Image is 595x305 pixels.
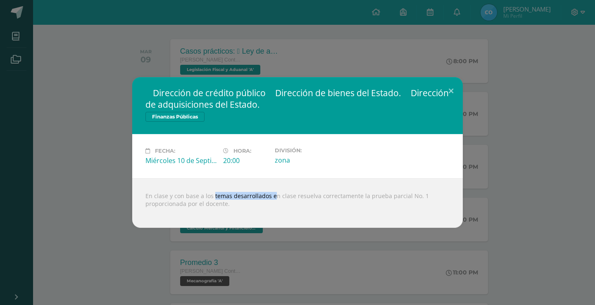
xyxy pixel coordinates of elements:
span: Fecha: [155,148,175,154]
div: 20:00 [223,156,268,165]
div: zona [275,156,346,165]
div: En clase y con base a los temas desarrollados en clase resuelva correctamente la prueba parcial N... [132,178,463,228]
button: Close (Esc) [439,77,463,105]
span: Hora: [233,148,251,154]
label: División: [275,147,346,154]
div: Miércoles 10 de Septiembre [145,156,217,165]
span: Finanzas Públicas [145,112,205,122]
h2:  Dirección de crédito público  Dirección de bienes del Estado.  Dirección de adquisiciones del... [145,87,450,110]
